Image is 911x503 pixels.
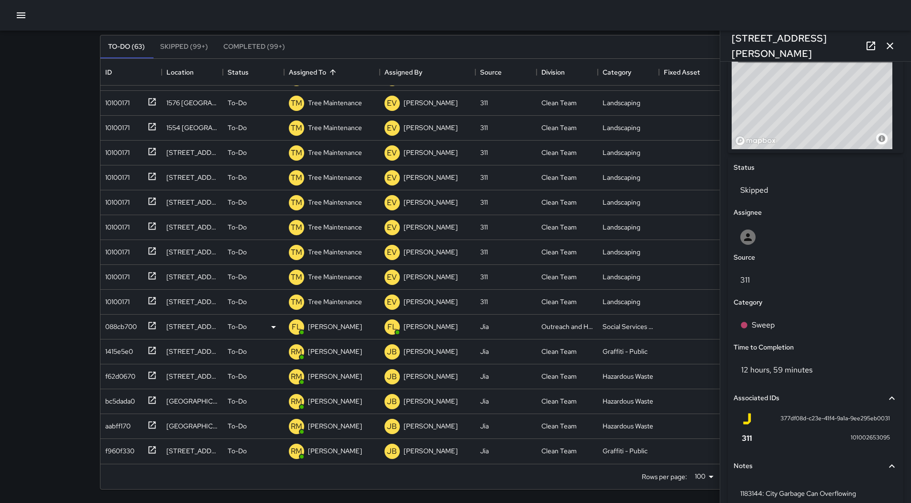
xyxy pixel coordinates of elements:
[101,417,131,431] div: aabff170
[603,446,648,456] div: Graffiti - Public
[480,247,488,257] div: 311
[387,446,397,457] p: JB
[153,35,216,58] button: Skipped (99+)
[387,147,397,159] p: EV
[228,272,247,282] p: To-Do
[659,59,720,86] div: Fixed Asset
[541,247,577,257] div: Clean Team
[308,297,362,306] p: Tree Maintenance
[404,372,458,381] p: [PERSON_NAME]
[100,35,153,58] button: To-Do (63)
[387,371,397,383] p: JB
[228,372,247,381] p: To-Do
[537,59,598,86] div: Division
[480,148,488,157] div: 311
[166,247,218,257] div: 49 Van Ness Avenue
[291,421,302,432] p: RM
[384,59,422,86] div: Assigned By
[480,197,488,207] div: 311
[291,147,302,159] p: TM
[480,446,489,456] div: Jia
[291,346,302,358] p: RM
[603,247,640,257] div: Landscaping
[166,421,218,431] div: 1484 Market Street
[541,123,577,132] div: Clean Team
[387,296,397,308] p: EV
[404,197,458,207] p: [PERSON_NAME]
[166,98,218,108] div: 1576 Market Street
[291,247,302,258] p: TM
[404,297,458,306] p: [PERSON_NAME]
[387,321,397,333] p: FL
[308,173,362,182] p: Tree Maintenance
[387,197,397,208] p: EV
[387,172,397,184] p: EV
[603,59,631,86] div: Category
[308,272,362,282] p: Tree Maintenance
[166,347,218,356] div: 1 South Van Ness Avenue
[308,372,362,381] p: [PERSON_NAME]
[105,59,112,86] div: ID
[166,322,218,331] div: 1182 Market Street
[291,396,302,407] p: RM
[480,59,502,86] div: Source
[228,222,247,232] p: To-Do
[308,98,362,108] p: Tree Maintenance
[228,197,247,207] p: To-Do
[308,247,362,257] p: Tree Maintenance
[228,173,247,182] p: To-Do
[541,322,593,331] div: Outreach and Hospitality
[308,396,362,406] p: [PERSON_NAME]
[101,219,130,232] div: 10100171
[603,347,648,356] div: Graffiti - Public
[166,197,218,207] div: 4 Van Ness Avenue
[541,372,577,381] div: Clean Team
[387,222,397,233] p: EV
[101,94,130,108] div: 10100171
[291,371,302,383] p: RM
[387,247,397,258] p: EV
[223,59,284,86] div: Status
[603,197,640,207] div: Landscaping
[603,297,640,306] div: Landscaping
[291,98,302,109] p: TM
[404,173,458,182] p: [PERSON_NAME]
[228,322,247,331] p: To-Do
[404,347,458,356] p: [PERSON_NAME]
[480,322,489,331] div: Jia
[603,421,653,431] div: Hazardous Waste
[387,122,397,134] p: EV
[541,421,577,431] div: Clean Team
[664,59,700,86] div: Fixed Asset
[308,197,362,207] p: Tree Maintenance
[603,396,653,406] div: Hazardous Waste
[387,346,397,358] p: JB
[404,148,458,157] p: [PERSON_NAME]
[387,272,397,283] p: EV
[603,123,640,132] div: Landscaping
[308,347,362,356] p: [PERSON_NAME]
[480,272,488,282] div: 311
[541,446,577,456] div: Clean Team
[603,272,640,282] div: Landscaping
[101,119,130,132] div: 10100171
[162,59,223,86] div: Location
[228,446,247,456] p: To-Do
[308,123,362,132] p: Tree Maintenance
[166,396,218,406] div: 1484 Market Street
[101,318,137,331] div: 088cb700
[101,169,130,182] div: 10100171
[480,98,488,108] div: 311
[166,222,218,232] div: 80 South Van Ness Avenue
[101,268,130,282] div: 10100171
[101,144,130,157] div: 10100171
[166,123,218,132] div: 1554 Market Street
[228,396,247,406] p: To-Do
[404,446,458,456] p: [PERSON_NAME]
[404,98,458,108] p: [PERSON_NAME]
[228,59,249,86] div: Status
[101,343,133,356] div: 1415e5e0
[308,446,362,456] p: [PERSON_NAME]
[166,372,218,381] div: 1415 Market Street
[480,347,489,356] div: Jia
